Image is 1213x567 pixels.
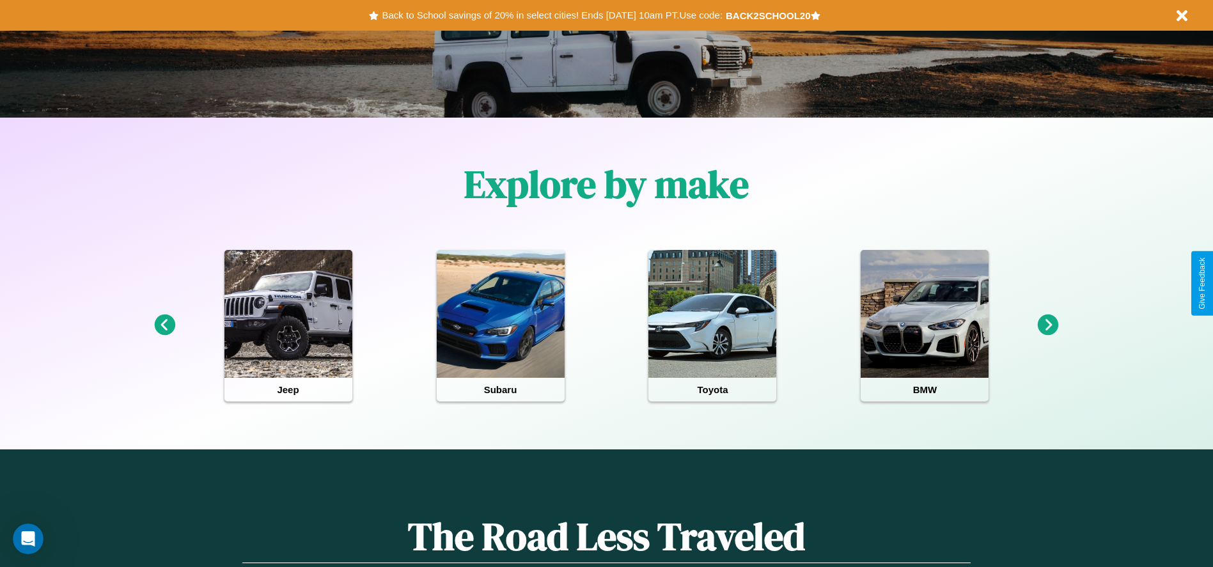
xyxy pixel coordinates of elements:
h1: Explore by make [464,158,749,210]
iframe: Intercom live chat [13,524,43,554]
h4: Jeep [224,378,352,401]
h1: The Road Less Traveled [242,510,970,563]
div: Give Feedback [1198,258,1207,309]
h4: Subaru [437,378,565,401]
h4: BMW [861,378,989,401]
b: BACK2SCHOOL20 [726,10,811,21]
button: Back to School savings of 20% in select cities! Ends [DATE] 10am PT.Use code: [379,6,725,24]
h4: Toyota [648,378,776,401]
